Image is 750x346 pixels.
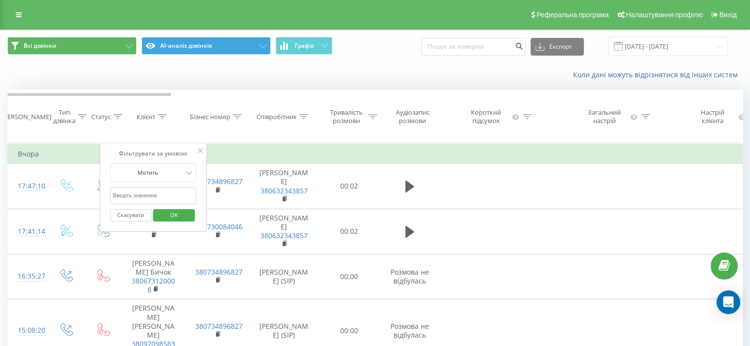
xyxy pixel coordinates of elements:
td: [PERSON_NAME] Бичок [121,254,185,299]
span: Розмова не відбулась [391,267,429,285]
a: 380632343857 [260,231,308,240]
button: Скасувати [110,209,152,221]
button: Експорт [531,38,584,56]
button: OK [153,209,195,221]
td: 00:00 [319,254,380,299]
div: Співробітник [256,113,297,121]
input: Пошук за номером [421,38,526,56]
div: Короткий підсумок [463,108,510,125]
span: OK [160,207,188,222]
a: 380632343857 [260,186,308,195]
span: Розмова не відбулась [391,321,429,340]
div: 17:41:14 [18,222,37,241]
div: Фільтрувати за умовою [110,149,197,158]
div: Бізнес номер [190,113,230,121]
div: 16:35:27 [18,267,37,286]
button: AI-аналіз дзвінків [142,37,271,55]
td: [PERSON_NAME] [250,164,319,209]
div: Настрій клієнта [689,108,735,125]
a: 380734896827 [195,177,243,186]
a: Коли дані можуть відрізнятися вiд інших систем [573,70,743,79]
div: 17:47:10 [18,177,37,196]
td: 00:02 [319,209,380,254]
input: Введіть значення [110,187,197,204]
span: Графік [295,42,314,49]
div: 15:08:20 [18,321,37,340]
div: [PERSON_NAME] [1,113,51,121]
div: Тривалість розмови [327,108,366,125]
div: Аудіозапис розмови [389,108,436,125]
div: Клієнт [137,113,155,121]
div: Статус [91,113,111,121]
button: Всі дзвінки [7,37,137,55]
a: 380734896827 [195,321,243,331]
button: Графік [276,37,332,55]
a: 380734896827 [195,267,243,277]
td: [PERSON_NAME] (SIP) [250,254,319,299]
a: 380730084046 [195,222,243,231]
span: Реферальна програма [536,11,609,19]
div: Загальний настрій [581,108,628,125]
span: Всі дзвінки [24,42,56,50]
td: 00:02 [319,164,380,209]
span: Налаштування профілю [626,11,703,19]
div: Тип дзвінка [53,108,75,125]
span: Вихід [719,11,737,19]
div: Open Intercom Messenger [716,290,740,314]
a: 380673120008 [132,276,175,294]
td: [PERSON_NAME] [250,209,319,254]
